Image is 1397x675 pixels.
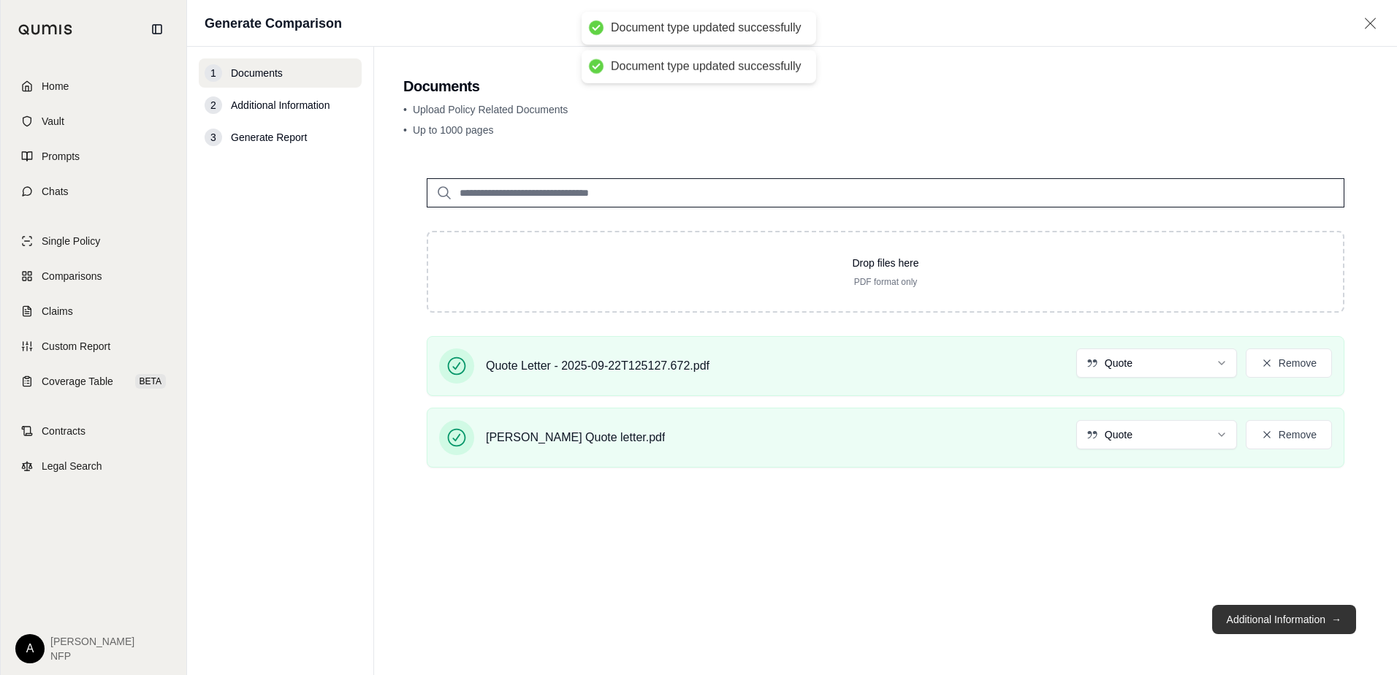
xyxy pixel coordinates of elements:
[1246,420,1332,449] button: Remove
[403,104,407,115] span: •
[42,79,69,94] span: Home
[42,459,102,473] span: Legal Search
[452,256,1320,270] p: Drop files here
[42,304,73,319] span: Claims
[135,374,166,389] span: BETA
[231,66,283,80] span: Documents
[42,269,102,283] span: Comparisons
[42,234,100,248] span: Single Policy
[42,149,80,164] span: Prompts
[9,105,178,137] a: Vault
[145,18,169,41] button: Collapse sidebar
[9,415,178,447] a: Contracts
[18,24,73,35] img: Qumis Logo
[42,114,64,129] span: Vault
[403,76,1368,96] h2: Documents
[1212,605,1356,634] button: Additional Information→
[205,129,222,146] div: 3
[231,130,307,145] span: Generate Report
[9,365,178,397] a: Coverage TableBETA
[9,140,178,172] a: Prompts
[413,124,494,136] span: Up to 1000 pages
[42,184,69,199] span: Chats
[611,20,802,36] div: Document type updated successfully
[42,424,85,438] span: Contracts
[403,124,407,136] span: •
[9,225,178,257] a: Single Policy
[50,634,134,649] span: [PERSON_NAME]
[9,70,178,102] a: Home
[1331,612,1341,627] span: →
[9,330,178,362] a: Custom Report
[42,339,110,354] span: Custom Report
[452,276,1320,288] p: PDF format only
[42,374,113,389] span: Coverage Table
[1246,348,1332,378] button: Remove
[205,96,222,114] div: 2
[9,295,178,327] a: Claims
[413,104,568,115] span: Upload Policy Related Documents
[9,450,178,482] a: Legal Search
[205,13,342,34] h1: Generate Comparison
[486,429,665,446] span: [PERSON_NAME] Quote letter.pdf
[15,634,45,663] div: A
[9,175,178,207] a: Chats
[231,98,330,113] span: Additional Information
[9,260,178,292] a: Comparisons
[50,649,134,663] span: NFP
[486,357,709,375] span: Quote Letter - 2025-09-22T125127.672.pdf
[611,59,802,75] div: Document type updated successfully
[205,64,222,82] div: 1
